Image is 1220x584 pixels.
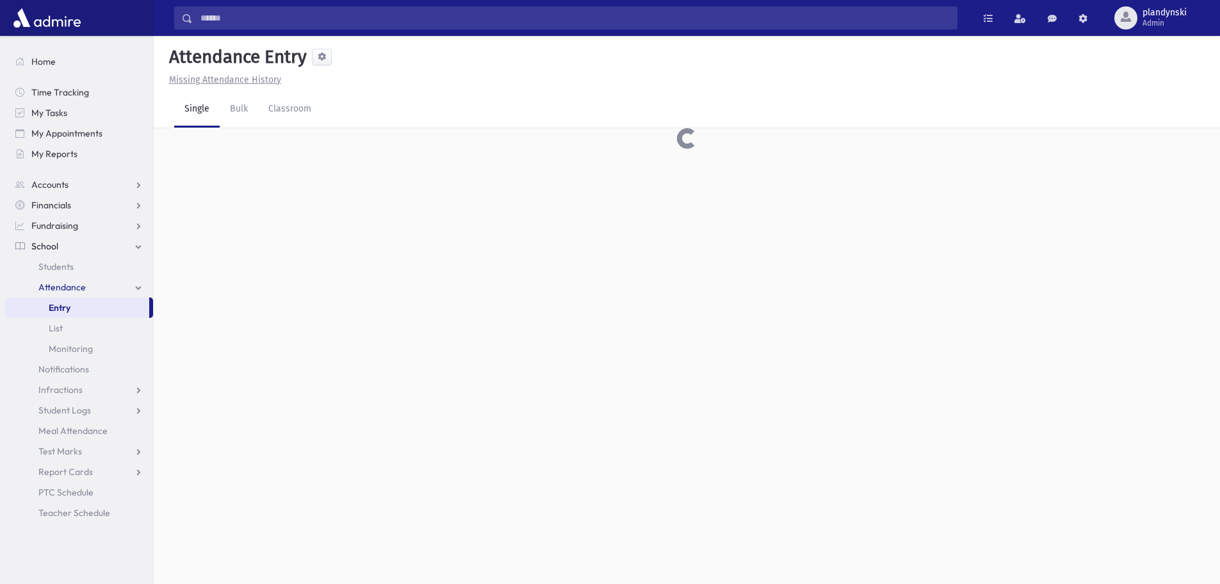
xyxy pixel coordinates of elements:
[31,87,89,98] span: Time Tracking
[38,446,82,457] span: Test Marks
[5,380,153,400] a: Infractions
[5,174,153,195] a: Accounts
[5,297,149,318] a: Entry
[5,482,153,503] a: PTC Schedule
[5,421,153,441] a: Meal Attendance
[49,343,93,355] span: Monitoring
[38,281,86,293] span: Attendance
[5,359,153,380] a: Notifications
[5,277,153,297] a: Attendance
[220,92,258,128] a: Bulk
[38,425,108,437] span: Meal Attendance
[5,195,153,215] a: Financials
[49,302,70,313] span: Entry
[5,318,153,338] a: List
[31,56,56,67] span: Home
[5,123,153,144] a: My Appointments
[169,74,281,85] u: Missing Attendance History
[31,148,77,160] span: My Reports
[31,128,102,139] span: My Appointments
[38,384,83,396] span: Infractions
[31,240,58,252] span: School
[10,5,84,31] img: AdmirePro
[5,400,153,421] a: Student Logs
[38,466,93,478] span: Report Cards
[174,92,220,128] a: Single
[5,256,153,277] a: Students
[31,107,67,119] span: My Tasks
[164,46,307,68] h5: Attendance Entry
[31,220,78,231] span: Fundraising
[5,236,153,256] a: School
[38,487,94,498] span: PTC Schedule
[164,74,281,85] a: Missing Attendance History
[5,462,153,482] a: Report Cards
[49,322,63,334] span: List
[5,103,153,123] a: My Tasks
[38,405,91,416] span: Student Logs
[5,215,153,236] a: Fundraising
[31,199,71,211] span: Financials
[5,144,153,164] a: My Reports
[5,503,153,523] a: Teacher Schedule
[1143,18,1187,28] span: Admin
[5,82,153,103] a: Time Tracking
[193,6,957,29] input: Search
[31,179,69,190] span: Accounts
[38,363,89,375] span: Notifications
[38,261,74,272] span: Students
[5,51,153,72] a: Home
[1143,8,1187,18] span: plandynski
[5,441,153,462] a: Test Marks
[38,507,110,519] span: Teacher Schedule
[5,338,153,359] a: Monitoring
[258,92,321,128] a: Classroom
